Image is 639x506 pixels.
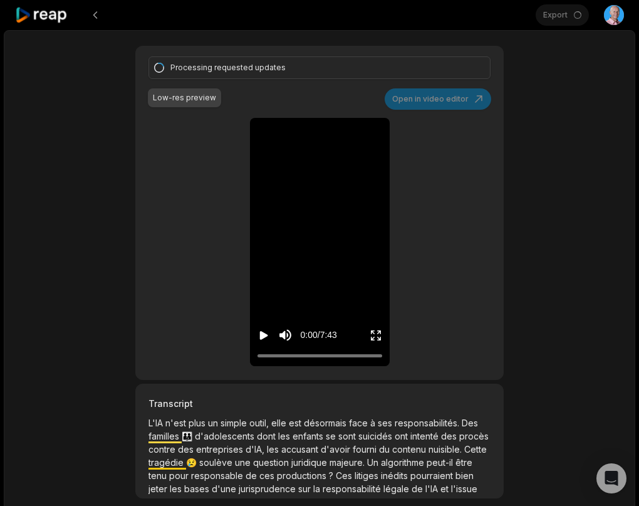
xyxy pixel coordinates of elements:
span: sur [298,483,313,494]
span: bien [455,470,474,481]
button: Play video [257,324,270,347]
span: ses [378,418,395,428]
span: une [235,457,253,468]
button: Enter Fullscreen [370,324,382,347]
span: bases [184,483,212,494]
span: d'une [212,483,239,494]
span: productions [277,470,329,481]
span: et [440,483,451,494]
span: dont [257,431,278,441]
span: d'IA, [246,444,267,455]
span: L'IA [148,418,165,428]
span: sont [338,431,358,441]
span: les [278,431,293,441]
span: elle [271,418,289,428]
span: Cette [464,444,487,455]
span: du [379,444,392,455]
span: d'adolescents [195,431,257,441]
span: litiges [355,470,381,481]
span: entreprises [196,444,246,455]
span: se [326,431,338,441]
span: question [253,457,291,468]
span: de [246,470,259,481]
span: un [208,418,221,428]
span: procès [459,431,489,441]
span: Ces [336,470,355,481]
span: algorithme [381,457,427,468]
span: d'avoir [321,444,353,455]
span: désormais [304,418,349,428]
div: Processing requested updates [170,62,465,73]
span: l'issue [451,483,477,494]
span: responsabilité [323,483,383,494]
span: suicidés [358,431,395,441]
span: inédits [381,470,410,481]
span: peut-il [427,457,455,468]
span: juridique [291,457,330,468]
span: jeter [148,483,170,494]
span: l'IA [425,483,440,494]
div: 0:00 / 7:43 [301,329,337,342]
span: soulève [199,457,235,468]
span: Des [462,418,478,428]
div: Low-res preview [153,92,216,103]
p: 👪 😢 📅 📅 🔦 🔦 🔦 ⚠️ 🌍 🌍 🌍 🏃‍♂️ 💰 💰 🚀 🌐 📊 📊 💡 💡 ⏳ ❗ 🔄 🔄 💎 💎 🔒 🔒 🔒 ⚔️ 🥇 🥇 🔄 [148,416,491,495]
span: ont [395,431,410,441]
span: nuisible. [429,444,464,455]
span: la [313,483,323,494]
span: tenu [148,470,169,481]
span: responsabilités. [395,418,462,428]
span: jurisprudence [239,483,298,494]
span: les [170,483,184,494]
span: ces [259,470,277,481]
span: pour [169,470,191,481]
span: enfants [293,431,326,441]
span: n'est [165,418,189,428]
span: Un [367,457,381,468]
span: contenu [392,444,429,455]
span: des [441,431,459,441]
span: contre [148,444,178,455]
span: plus [189,418,208,428]
button: Mute sound [278,327,293,343]
span: fourni [353,444,379,455]
span: outil, [249,418,271,428]
span: tragédie [148,457,186,468]
span: familles [148,431,182,441]
span: face [349,418,370,428]
span: être [455,457,472,468]
span: majeure. [330,457,367,468]
span: à [370,418,378,428]
span: est [289,418,304,428]
span: les [267,444,281,455]
h3: Transcript [148,397,491,410]
span: simple [221,418,249,428]
span: légale [383,483,412,494]
span: de [412,483,425,494]
div: Open Intercom Messenger [596,463,626,493]
span: responsable [191,470,246,481]
span: intenté [410,431,441,441]
span: pourraient [410,470,455,481]
span: ? [329,470,336,481]
span: des [178,444,196,455]
span: accusant [281,444,321,455]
